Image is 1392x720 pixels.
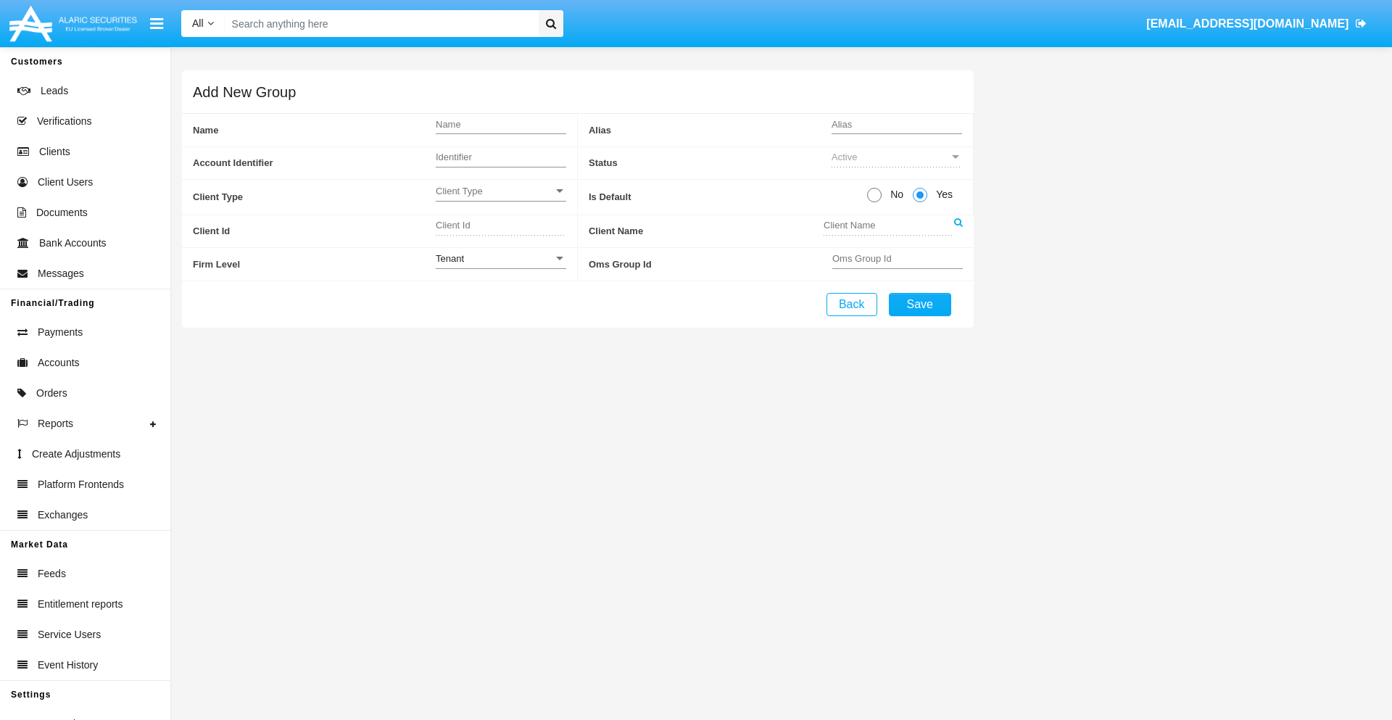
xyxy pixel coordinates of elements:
input: Search [225,10,534,37]
span: [EMAIL_ADDRESS][DOMAIN_NAME] [1146,17,1348,30]
span: Reports [38,416,73,431]
span: Clients [39,144,70,160]
span: Leads [41,83,68,99]
span: Bank Accounts [39,236,107,251]
span: All [192,17,204,29]
span: Orders [36,386,67,401]
span: Feeds [38,566,66,582]
span: Accounts [38,355,80,371]
span: Verifications [37,114,91,129]
span: Client Id [193,215,436,248]
span: Documents [36,205,88,220]
button: Back [826,293,877,316]
span: Service Users [38,627,101,642]
span: Status [589,147,832,180]
button: Save [889,293,951,316]
span: Tenant [436,253,464,264]
span: Name [193,114,436,146]
span: Create Adjustments [32,447,120,462]
span: Exchanges [38,508,88,523]
img: Logo image [7,2,139,45]
a: All [181,16,225,31]
span: Client Name [589,215,824,248]
span: Messages [38,266,84,281]
span: Entitlement reports [38,597,123,612]
span: Active [832,152,857,162]
span: Client Users [38,175,93,190]
span: Firm Level [193,248,436,281]
span: Alias [589,114,832,146]
span: Yes [927,187,956,202]
span: Oms Group Id [589,248,832,281]
span: Event History [38,658,98,673]
span: Platform Frontends [38,477,124,492]
span: Payments [38,325,83,340]
span: Client Type [436,185,553,197]
span: Client Type [193,180,436,214]
a: [EMAIL_ADDRESS][DOMAIN_NAME] [1140,4,1374,44]
span: Account Identifier [193,147,436,180]
span: Is Default [589,180,867,214]
span: No [882,187,907,202]
h5: Add New Group [193,86,296,98]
